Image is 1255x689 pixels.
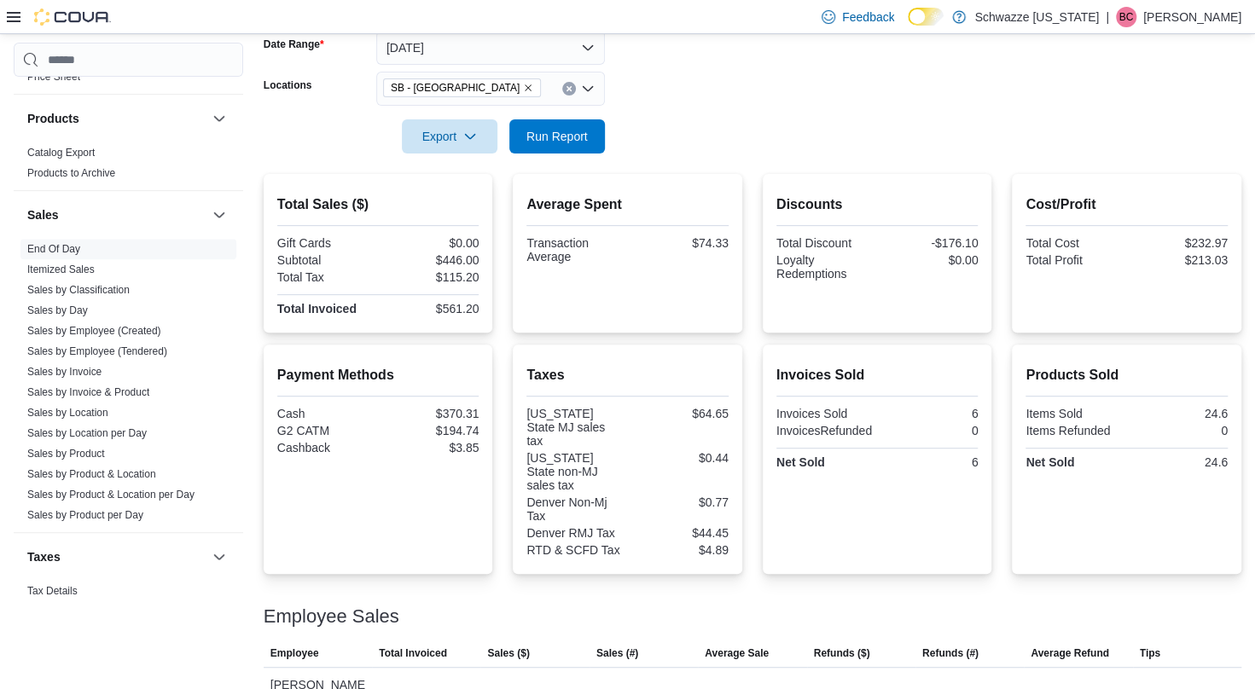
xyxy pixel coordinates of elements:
span: SB - [GEOGRAPHIC_DATA] [391,79,520,96]
a: Sales by Invoice [27,366,102,378]
span: End Of Day [27,242,80,256]
div: 24.6 [1130,455,1228,469]
div: $370.31 [381,407,479,420]
div: Items Sold [1025,407,1123,420]
span: SB - Highlands [383,78,541,97]
span: Sales by Product & Location [27,467,156,481]
span: Total Invoiced [379,646,447,660]
span: Tips [1140,646,1160,660]
div: [US_STATE] State MJ sales tax [526,407,624,448]
a: Sales by Location [27,407,108,419]
div: 6 [880,407,978,420]
p: | [1106,7,1109,27]
span: Sales by Classification [27,283,130,297]
span: Sales ($) [487,646,529,660]
div: 0 [880,424,978,437]
div: $4.89 [631,543,729,557]
button: Taxes [209,547,230,567]
button: [DATE] [376,31,605,65]
button: Taxes [27,548,206,565]
label: Locations [264,78,312,92]
h3: Sales [27,206,59,223]
a: Sales by Product per Day [27,509,143,521]
h3: Taxes [27,548,61,565]
h3: Products [27,110,79,127]
span: Average Refund [1031,646,1109,660]
a: Sales by Invoice & Product [27,386,149,398]
span: Feedback [842,9,894,26]
div: $561.20 [381,302,479,316]
div: Total Discount [776,236,874,250]
span: Catalog Export [27,146,95,159]
span: Run Report [526,128,588,145]
h2: Discounts [776,194,979,215]
span: Sales by Invoice & Product [27,385,149,399]
span: Sales by Day [27,304,88,317]
span: Sales by Employee (Tendered) [27,344,167,358]
div: Taxes [14,581,243,628]
div: $446.00 [381,253,479,267]
h2: Average Spent [526,194,729,215]
h2: Cost/Profit [1025,194,1228,215]
a: Products to Archive [27,167,115,179]
div: $0.00 [880,253,978,267]
div: Cashback [277,441,375,455]
a: Itemized Sales [27,263,95,275]
span: Export [412,119,487,153]
div: 0 [1130,424,1228,437]
div: G2 CATM [277,424,375,437]
span: Sales by Location [27,406,108,420]
img: Cova [34,9,111,26]
h2: Products Sold [1025,365,1228,385]
div: Transaction Average [526,236,624,263]
a: Sales by Product & Location per Day [27,489,195,501]
div: Total Profit [1025,253,1123,267]
div: Items Refunded [1025,424,1123,437]
p: [PERSON_NAME] [1143,7,1241,27]
div: $0.00 [381,236,479,250]
button: Run Report [509,119,605,153]
div: $0.77 [631,495,729,509]
div: $194.74 [381,424,479,437]
div: Products [14,142,243,190]
div: Cash [277,407,375,420]
div: Sales [14,239,243,532]
span: Sales (#) [596,646,638,660]
div: [US_STATE] State non-MJ sales tax [526,451,624,492]
span: Products to Archive [27,166,115,180]
a: Sales by Product & Location [27,468,156,480]
div: $115.20 [381,270,479,284]
button: Open list of options [581,82,595,96]
button: Clear input [562,82,576,96]
p: Schwazze [US_STATE] [974,7,1099,27]
span: Average Sale [705,646,769,660]
div: Denver RMJ Tax [526,526,624,540]
span: Sales by Product & Location per Day [27,488,195,501]
div: $232.97 [1130,236,1228,250]
label: Date Range [264,38,324,51]
span: Sales by Invoice [27,365,102,379]
h2: Payment Methods [277,365,479,385]
div: $64.65 [631,407,729,420]
div: -$176.10 [880,236,978,250]
a: Sales by Day [27,304,88,316]
input: Dark Mode [908,8,944,26]
div: Invoices Sold [776,407,874,420]
button: Remove SB - Highlands from selection in this group [523,83,533,93]
span: BC [1119,7,1134,27]
h3: Employee Sales [264,606,399,627]
a: Sales by Employee (Tendered) [27,345,167,357]
a: Sales by Classification [27,284,130,296]
h2: Total Sales ($) [277,194,479,215]
span: Price Sheet [27,70,80,84]
a: End Of Day [27,243,80,255]
span: Sales by Employee (Created) [27,324,161,338]
button: Sales [209,205,230,225]
div: Gift Cards [277,236,375,250]
span: Itemized Sales [27,263,95,276]
div: $0.44 [631,451,729,465]
button: Products [27,110,206,127]
span: Sales by Product per Day [27,508,143,522]
div: $44.45 [631,526,729,540]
